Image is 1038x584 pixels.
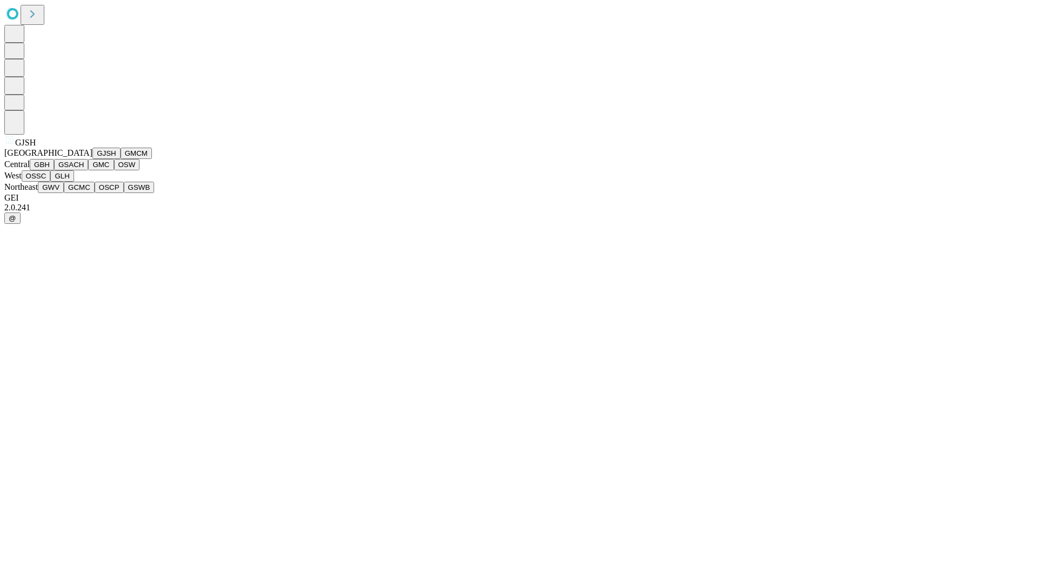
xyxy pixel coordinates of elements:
span: West [4,171,22,180]
button: GMCM [121,148,152,159]
span: @ [9,214,16,222]
button: GLH [50,170,74,182]
button: GCMC [64,182,95,193]
button: OSSC [22,170,51,182]
span: [GEOGRAPHIC_DATA] [4,148,92,157]
button: GSACH [54,159,88,170]
button: GMC [88,159,114,170]
button: GWV [38,182,64,193]
button: GBH [30,159,54,170]
div: 2.0.241 [4,203,1034,213]
span: GJSH [15,138,36,147]
span: Central [4,160,30,169]
button: GJSH [92,148,121,159]
button: GSWB [124,182,155,193]
button: OSCP [95,182,124,193]
button: @ [4,213,21,224]
div: GEI [4,193,1034,203]
span: Northeast [4,182,38,191]
button: OSW [114,159,140,170]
